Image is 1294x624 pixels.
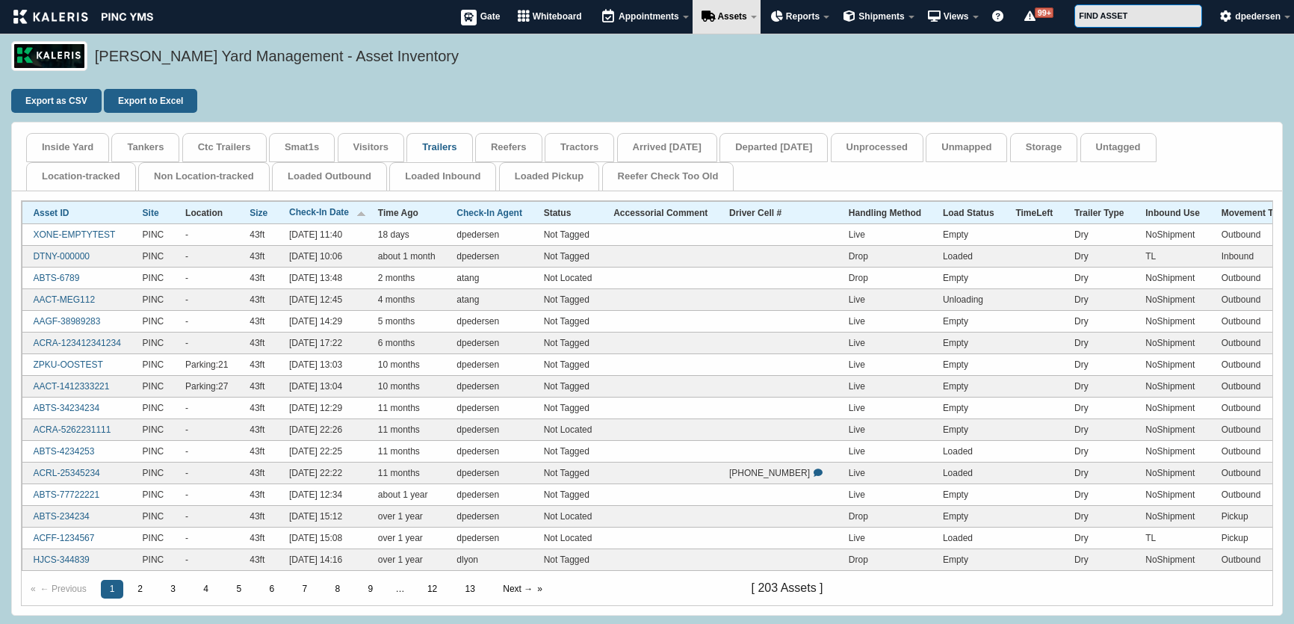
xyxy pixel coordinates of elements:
[131,418,174,440] td: PINC
[175,505,239,527] td: -
[131,440,174,462] td: PINC
[1064,333,1135,354] td: Dry
[944,11,969,22] span: Views
[1135,462,1210,484] td: NoShipment
[446,333,533,354] td: dpedersen
[175,549,239,570] td: -
[129,580,152,599] a: 2
[367,398,446,419] td: 11 months
[279,376,368,398] td: [DATE] 13:04
[33,229,115,240] a: XONE-EMPTYTEST
[446,527,533,549] td: dpedersen
[279,268,368,289] td: [DATE] 13:48
[131,289,174,311] td: PINC
[175,484,239,505] td: -
[367,268,446,289] td: 2 months
[1064,376,1135,398] td: Dry
[838,311,932,333] td: Live
[239,268,279,289] td: 43ft
[446,505,533,527] td: dpedersen
[367,354,446,376] td: 10 months
[1135,333,1210,354] td: NoShipment
[405,170,480,182] a: Loaded Inbound
[143,208,159,218] a: Site
[838,484,932,505] td: Live
[446,484,533,505] td: dpedersen
[367,505,446,527] td: over 1 year
[932,527,1005,549] td: Loaded
[1026,141,1062,152] a: Storage
[533,549,603,570] td: Not Tagged
[11,41,87,71] img: logo_pnc-prd.png
[1064,549,1135,570] td: Dry
[95,46,1275,71] h5: [PERSON_NAME] Yard Management - Asset Inventory
[533,289,603,311] td: Not Tagged
[1074,4,1202,28] input: FIND ASSET
[154,170,254,182] a: Non Location-tracked
[367,484,446,505] td: about 1 year
[1135,224,1210,246] td: NoShipment
[1064,527,1135,549] td: Dry
[1064,201,1135,223] th: Trailer Type
[932,376,1005,398] td: Empty
[838,246,932,268] td: Drop
[260,580,283,599] a: 6
[838,505,932,527] td: Drop
[932,333,1005,354] td: Empty
[1064,484,1135,505] td: Dry
[533,268,603,289] td: Not Located
[279,505,368,527] td: [DATE] 15:12
[131,505,174,527] td: PINC
[1135,268,1210,289] td: NoShipment
[239,484,279,505] td: 43ft
[533,505,603,527] td: Not Located
[175,440,239,462] td: -
[33,338,120,348] a: ACRA-123412341234
[932,224,1005,246] td: Empty
[356,208,366,217] img: sort_desc-d54ea2faeeaecd3bc98a8af37e31da69a909c66e34d8ccda576634662a5aa47b.png
[104,89,197,113] a: Export to Excel
[1064,505,1135,527] td: Dry
[838,201,932,223] th: Handling Method
[250,208,267,218] a: Size
[1064,440,1135,462] td: Dry
[932,418,1005,440] td: Empty
[367,246,446,268] td: about 1 month
[717,11,746,22] span: Assets
[33,208,69,218] a: Asset ID
[1064,462,1135,484] td: Dry
[491,141,527,152] a: Reefers
[367,418,446,440] td: 11 months
[932,311,1005,333] td: Empty
[1135,354,1210,376] td: NoShipment
[515,170,583,182] a: Loaded Pickup
[1135,246,1210,268] td: TL
[161,580,185,599] a: 3
[175,527,239,549] td: -
[11,89,102,113] a: Export as CSV
[239,462,279,484] td: 43ft
[239,289,279,311] td: 43ft
[1064,224,1135,246] td: Dry
[367,376,446,398] td: 10 months
[239,505,279,527] td: 43ft
[279,549,368,570] td: [DATE] 14:16
[131,462,174,484] td: PINC
[446,440,533,462] td: dpedersen
[175,289,239,311] td: -
[446,224,533,246] td: dpedersen
[446,246,533,268] td: dpedersen
[367,527,446,549] td: over 1 year
[1135,311,1210,333] td: NoShipment
[418,580,446,599] a: 12
[131,354,174,376] td: PINC
[239,398,279,419] td: 43ft
[1135,289,1210,311] td: NoShipment
[719,201,838,223] th: Driver Cell #
[198,141,251,152] a: Ctc Trailers
[239,549,279,570] td: 43ft
[838,549,932,570] td: Drop
[127,141,164,152] a: Tankers
[1135,440,1210,462] td: NoShipment
[533,527,603,549] td: Not Located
